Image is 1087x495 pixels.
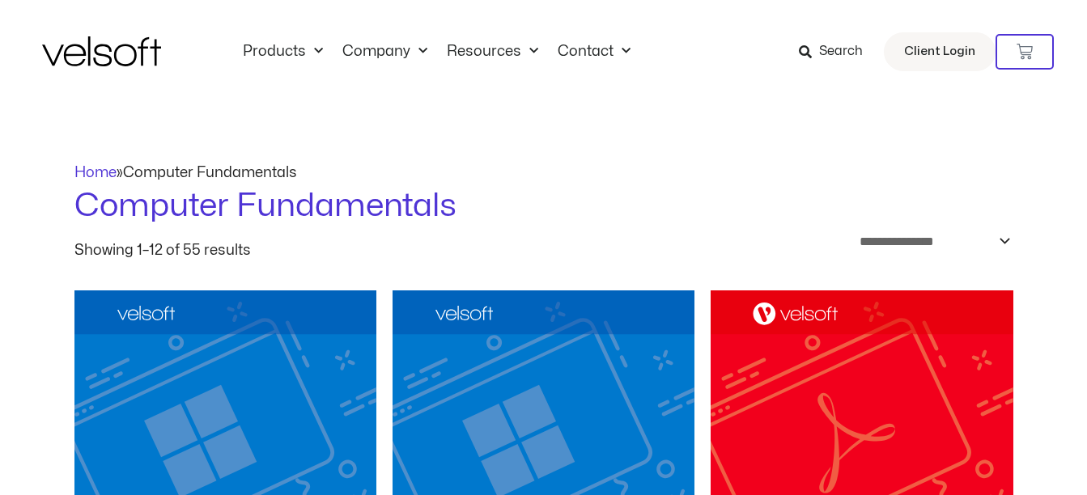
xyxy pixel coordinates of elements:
nav: Menu [233,43,640,61]
a: ContactMenu Toggle [548,43,640,61]
a: ProductsMenu Toggle [233,43,333,61]
span: » [74,166,297,180]
a: Search [799,38,874,66]
img: Velsoft Training Materials [42,36,161,66]
h1: Computer Fundamentals [74,184,1013,229]
a: Home [74,166,117,180]
select: Shop order [849,229,1013,254]
span: Search [819,41,863,62]
span: Computer Fundamentals [123,166,297,180]
p: Showing 1–12 of 55 results [74,243,251,258]
a: Client Login [884,32,996,71]
a: ResourcesMenu Toggle [437,43,548,61]
a: CompanyMenu Toggle [333,43,437,61]
span: Client Login [904,41,975,62]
